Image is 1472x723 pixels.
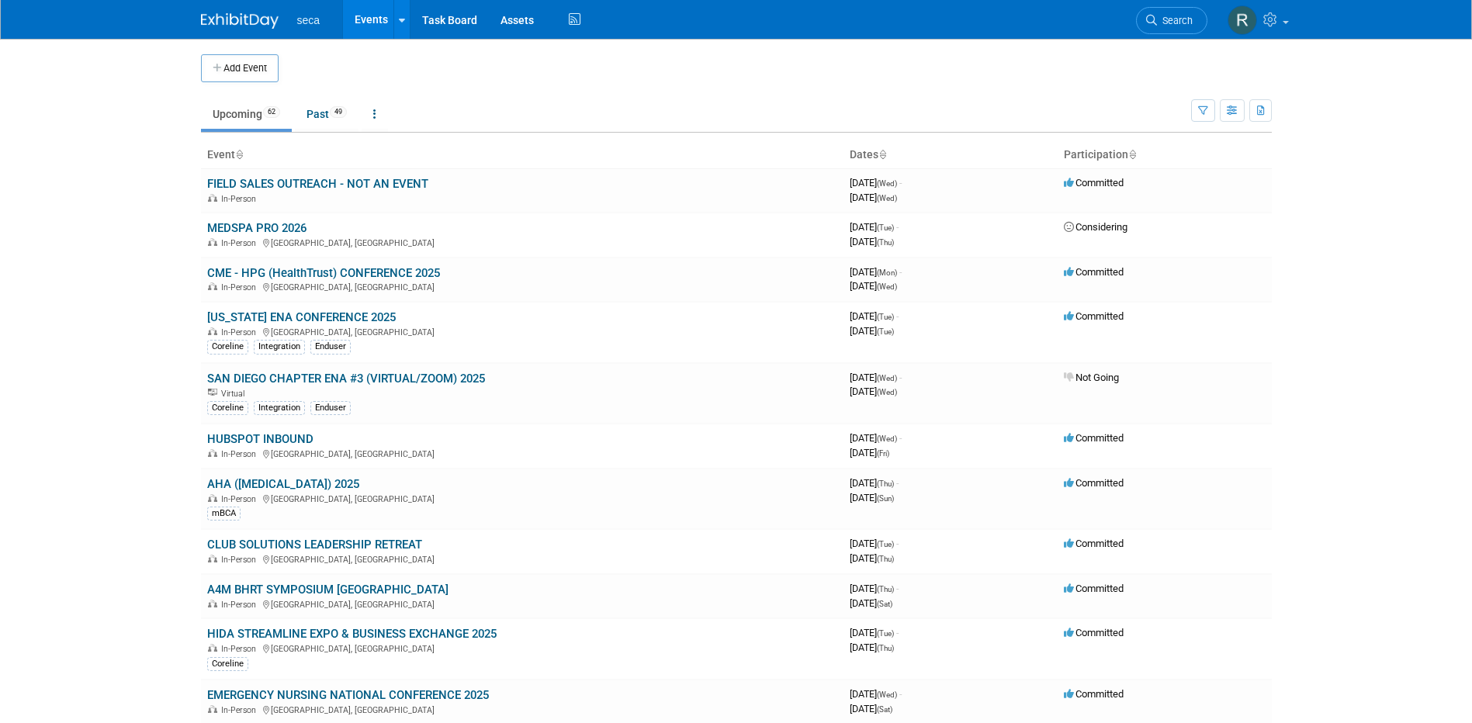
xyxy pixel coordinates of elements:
a: Search [1136,7,1207,34]
a: Sort by Event Name [235,148,243,161]
div: Integration [254,340,305,354]
span: (Wed) [877,282,897,291]
div: [GEOGRAPHIC_DATA], [GEOGRAPHIC_DATA] [207,703,837,715]
span: - [899,266,902,278]
a: CLUB SOLUTIONS LEADERSHIP RETREAT [207,538,422,552]
span: [DATE] [850,221,899,233]
span: (Thu) [877,479,894,488]
span: - [899,432,902,444]
th: Participation [1058,142,1272,168]
div: [GEOGRAPHIC_DATA], [GEOGRAPHIC_DATA] [207,552,837,565]
div: [GEOGRAPHIC_DATA], [GEOGRAPHIC_DATA] [207,642,837,654]
span: [DATE] [850,447,889,458]
span: (Sat) [877,600,892,608]
span: [DATE] [850,538,899,549]
span: [DATE] [850,432,902,444]
span: [DATE] [850,703,892,714]
span: 62 [263,106,280,118]
span: In-Person [221,327,261,337]
span: Committed [1064,627,1124,638]
span: (Wed) [877,388,897,396]
span: - [896,538,899,549]
span: [DATE] [850,597,892,609]
a: Past49 [295,99,358,129]
span: [DATE] [850,372,902,383]
img: In-Person Event [208,194,217,202]
span: Considering [1064,221,1127,233]
div: Coreline [207,657,248,671]
span: (Wed) [877,179,897,188]
span: [DATE] [850,325,894,337]
span: [DATE] [850,552,894,564]
div: [GEOGRAPHIC_DATA], [GEOGRAPHIC_DATA] [207,236,837,248]
img: In-Person Event [208,449,217,457]
th: Dates [843,142,1058,168]
a: EMERGENCY NURSING NATIONAL CONFERENCE 2025 [207,688,489,702]
a: Sort by Start Date [878,148,886,161]
span: (Wed) [877,690,897,699]
span: - [896,477,899,489]
span: [DATE] [850,192,897,203]
span: Virtual [221,389,249,399]
span: In-Person [221,449,261,459]
span: In-Person [221,494,261,504]
div: [GEOGRAPHIC_DATA], [GEOGRAPHIC_DATA] [207,492,837,504]
span: In-Person [221,555,261,565]
div: [GEOGRAPHIC_DATA], [GEOGRAPHIC_DATA] [207,280,837,292]
span: [DATE] [850,177,902,189]
img: In-Person Event [208,555,217,562]
span: (Mon) [877,268,897,277]
img: In-Person Event [208,238,217,246]
a: Upcoming62 [201,99,292,129]
span: - [896,310,899,322]
span: [DATE] [850,236,894,247]
th: Event [201,142,843,168]
div: Coreline [207,340,248,354]
span: In-Person [221,705,261,715]
a: HUBSPOT INBOUND [207,432,313,446]
span: Committed [1064,477,1124,489]
img: Rachel Jordan [1228,5,1257,35]
span: [DATE] [850,627,899,638]
span: [DATE] [850,477,899,489]
a: MEDSPA PRO 2026 [207,221,307,235]
span: [DATE] [850,492,894,503]
button: Add Event [201,54,279,82]
span: [DATE] [850,688,902,700]
a: Sort by Participation Type [1128,148,1136,161]
span: Committed [1064,310,1124,322]
span: Not Going [1064,372,1119,383]
a: SAN DIEGO CHAPTER ENA #3 (VIRTUAL/ZOOM) 2025 [207,372,485,386]
span: seca [297,14,320,26]
img: In-Person Event [208,644,217,652]
a: CME - HPG (HealthTrust) CONFERENCE 2025 [207,266,440,280]
span: [DATE] [850,386,897,397]
span: Committed [1064,432,1124,444]
a: AHA ([MEDICAL_DATA]) 2025 [207,477,359,491]
span: In-Person [221,644,261,654]
span: In-Person [221,282,261,292]
a: HIDA STREAMLINE EXPO & BUSINESS EXCHANGE 2025 [207,627,497,641]
span: (Thu) [877,585,894,593]
span: [DATE] [850,310,899,322]
span: - [899,372,902,383]
img: In-Person Event [208,600,217,607]
span: [DATE] [850,266,902,278]
span: - [896,583,899,594]
img: Virtual Event [208,389,217,396]
span: In-Person [221,238,261,248]
span: (Tue) [877,629,894,638]
div: mBCA [207,507,241,521]
span: (Thu) [877,644,894,652]
span: (Fri) [877,449,889,458]
span: [DATE] [850,280,897,292]
a: A4M BHRT SYMPOSIUM [GEOGRAPHIC_DATA] [207,583,449,597]
span: (Thu) [877,238,894,247]
span: (Tue) [877,540,894,548]
span: Search [1157,15,1193,26]
span: (Thu) [877,555,894,563]
a: [US_STATE] ENA CONFERENCE 2025 [207,310,396,324]
span: 49 [330,106,347,118]
span: - [896,221,899,233]
img: In-Person Event [208,282,217,290]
